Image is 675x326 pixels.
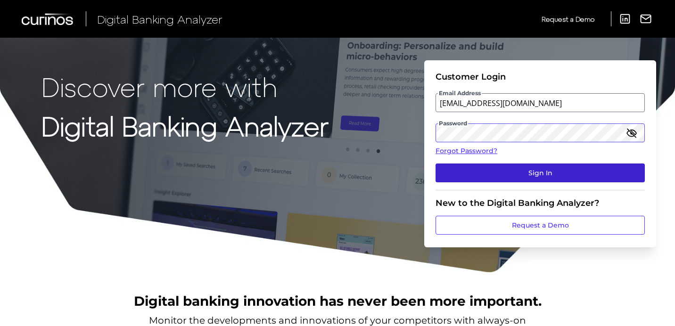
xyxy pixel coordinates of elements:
[438,120,468,127] span: Password
[436,72,645,82] div: Customer Login
[436,163,645,182] button: Sign In
[436,146,645,156] a: Forgot Password?
[41,110,329,141] strong: Digital Banking Analyzer
[134,292,542,310] h2: Digital banking innovation has never been more important.
[436,198,645,208] div: New to the Digital Banking Analyzer?
[97,12,222,26] span: Digital Banking Analyzer
[542,11,594,27] a: Request a Demo
[438,90,482,97] span: Email Address
[41,72,329,101] p: Discover more with
[542,15,594,23] span: Request a Demo
[436,216,645,235] a: Request a Demo
[22,13,74,25] img: Curinos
